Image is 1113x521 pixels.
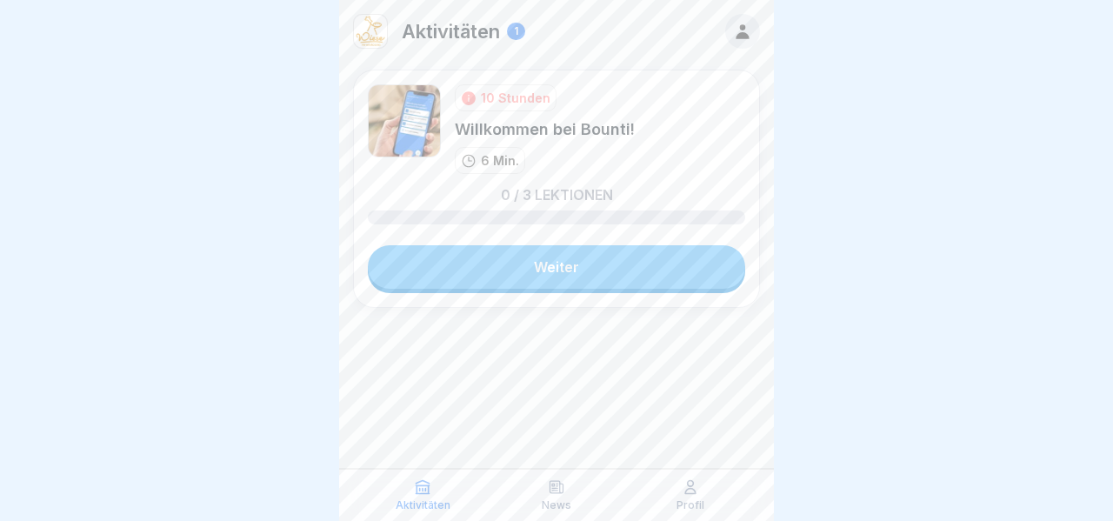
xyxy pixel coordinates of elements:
[542,499,571,511] p: News
[368,245,745,289] a: Weiter
[481,89,550,107] div: 10 Stunden
[402,20,500,43] p: Aktivitäten
[368,84,441,157] img: xh3bnih80d1pxcetv9zsuevg.png
[507,23,525,40] div: 1
[396,499,450,511] p: Aktivitäten
[501,188,613,202] p: 0 / 3 Lektionen
[481,151,519,170] p: 6 Min.
[354,15,387,48] img: vrwi32arkpt1zbqm87hgfkyz.png
[676,499,704,511] p: Profil
[455,118,635,140] div: Willkommen bei Bounti!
